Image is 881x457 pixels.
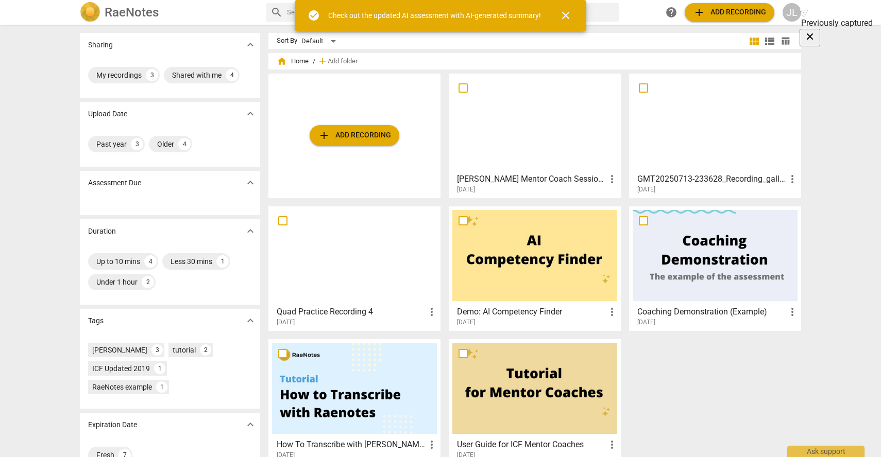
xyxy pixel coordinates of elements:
div: 1 [154,363,165,374]
a: LogoRaeNotes [80,2,258,23]
span: [DATE] [637,185,655,194]
button: Close [553,3,578,28]
p: Sharing [88,40,113,50]
span: Add recording [318,129,391,142]
div: Default [301,33,340,49]
span: add [318,129,330,142]
button: Upload [685,3,774,22]
span: check_circle [308,9,320,22]
h3: Jenn Labin Mentor Coach Session 3 [457,173,606,185]
h3: Demo: AI Competency Finder [457,306,606,318]
span: add [693,6,705,19]
span: more_vert [606,173,618,185]
div: Shared with me [172,70,222,80]
div: Check out the updated AI assessment with AI-generated summary! [328,10,541,21]
div: 3 [131,138,143,150]
span: add [317,56,328,66]
a: [PERSON_NAME] Mentor Coach Session 3[DATE] [452,77,617,194]
button: Tile view [747,33,762,49]
span: more_vert [606,438,618,451]
button: Table view [777,33,793,49]
div: tutorial [173,345,196,355]
div: Less 30 mins [171,256,212,267]
button: List view [762,33,777,49]
span: table_chart [781,36,790,46]
div: 3 [146,69,158,81]
h3: Coaching Demonstration (Example) [637,306,786,318]
div: Under 1 hour [96,277,138,287]
button: Show more [243,106,258,121]
span: expand_more [244,314,257,327]
span: expand_more [244,39,257,51]
div: Older [157,139,174,149]
button: Show more [243,223,258,239]
span: more_vert [786,306,799,318]
span: home [277,56,287,66]
div: [PERSON_NAME] [92,345,147,355]
div: 3 [151,344,163,356]
div: ICF Updated 2019 [92,363,150,374]
h3: User Guide for ICF Mentor Coaches [457,438,606,451]
span: close [560,9,572,22]
span: / [313,58,315,65]
p: Tags [88,315,104,326]
span: [DATE] [457,318,475,327]
a: Help [662,3,681,22]
button: JL [783,3,801,22]
div: 2 [200,344,211,356]
div: 4 [178,138,191,150]
span: expand_more [244,177,257,189]
span: Add folder [328,58,358,65]
span: view_module [748,35,760,47]
h2: RaeNotes [105,5,159,20]
div: 1 [156,381,167,393]
span: expand_more [244,418,257,431]
a: GMT20250713-233628_Recording_gallery_1660x938[DATE] [633,77,798,194]
span: search [270,6,283,19]
span: Home [277,56,309,66]
h3: GMT20250713-233628_Recording_gallery_1660x938 [637,173,786,185]
span: [DATE] [277,318,295,327]
input: Search [287,4,615,21]
div: My recordings [96,70,142,80]
span: expand_more [244,225,257,237]
div: RaeNotes example [92,382,152,392]
div: Sort By [277,37,297,45]
div: Ask support [787,446,865,457]
div: 4 [226,69,238,81]
button: Show more [243,417,258,432]
img: Logo [80,2,100,23]
p: Expiration Date [88,419,137,430]
span: Add recording [693,6,766,19]
span: [DATE] [457,185,475,194]
div: Past year [96,139,127,149]
span: [DATE] [637,318,655,327]
span: more_vert [426,306,438,318]
h3: Quad Practice Recording 4 [277,306,426,318]
button: Show more [243,175,258,190]
a: Coaching Demonstration (Example)[DATE] [633,210,798,326]
p: Assessment Due [88,178,141,188]
div: 4 [144,255,157,268]
div: 2 [142,276,154,288]
a: Quad Practice Recording 4[DATE] [272,210,437,326]
span: more_vert [786,173,799,185]
span: more_vert [606,306,618,318]
div: Up to 10 mins [96,256,140,267]
span: more_vert [426,438,438,451]
button: Upload [310,125,399,146]
button: Show more [243,313,258,328]
button: Show more [243,37,258,52]
h3: How To Transcribe with RaeNotes [277,438,426,451]
div: 1 [216,255,229,268]
p: Duration [88,226,116,237]
a: Demo: AI Competency Finder[DATE] [452,210,617,326]
span: view_list [764,35,776,47]
span: expand_more [244,108,257,120]
p: Upload Date [88,109,127,119]
span: help [665,6,677,19]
